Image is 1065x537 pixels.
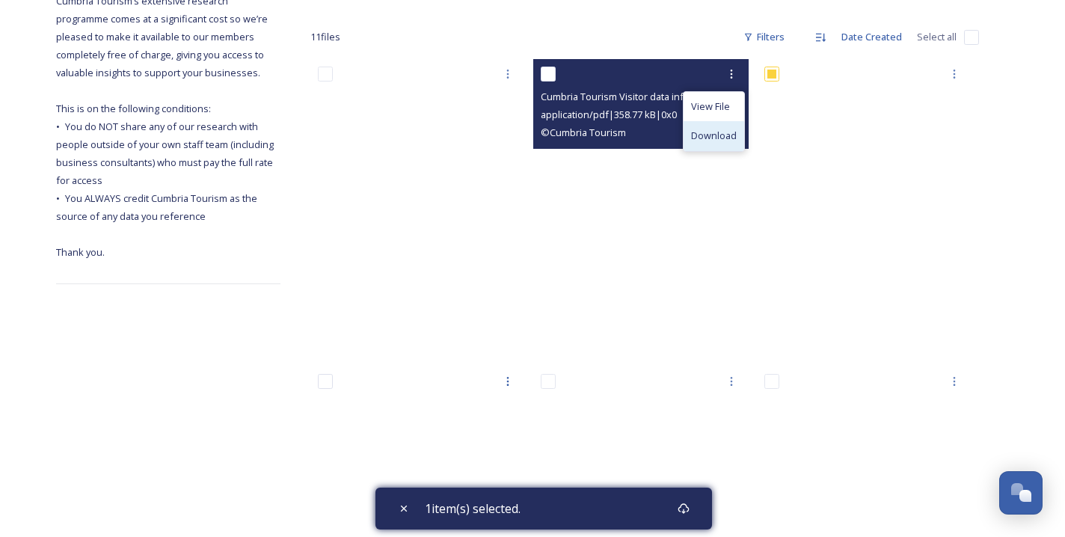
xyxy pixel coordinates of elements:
[736,22,792,52] div: Filters
[425,500,521,518] span: 1 item(s) selected.
[310,30,340,44] span: 11 file s
[917,30,957,44] span: Select all
[691,129,737,143] span: Download
[999,471,1043,515] button: Open Chat
[541,89,764,103] span: Cumbria Tourism Visitor data infographic 2024.pdf
[691,99,730,114] span: View File
[541,126,626,139] span: © Cumbria Tourism
[834,22,909,52] div: Date Created
[541,108,677,121] span: application/pdf | 358.77 kB | 0 x 0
